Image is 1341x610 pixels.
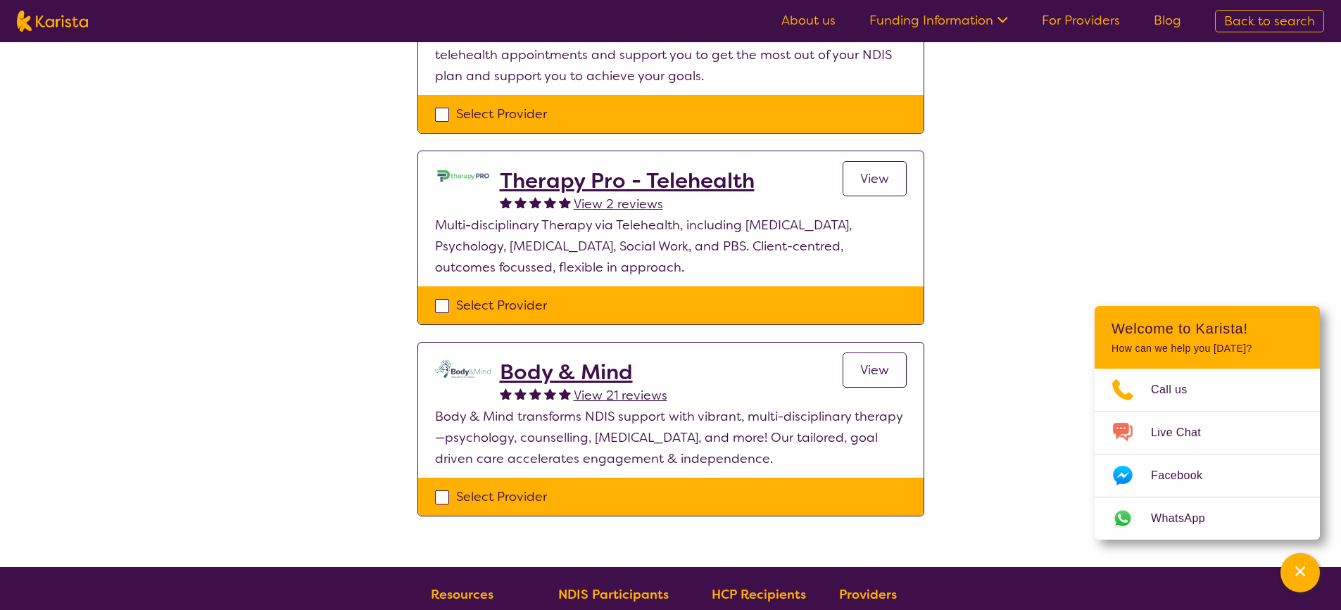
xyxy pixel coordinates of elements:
span: View [860,170,889,187]
span: Call us [1151,379,1204,400]
div: Channel Menu [1095,306,1320,540]
span: View 21 reviews [574,387,667,404]
button: Channel Menu [1280,553,1320,592]
h2: Welcome to Karista! [1112,320,1303,337]
b: NDIS Participants [558,586,669,603]
img: fullstar [500,196,512,208]
p: Multi-disciplinary Therapy via Telehealth, including [MEDICAL_DATA], Psychology, [MEDICAL_DATA], ... [435,215,907,278]
img: fullstar [515,196,527,208]
img: qmpolprhjdhzpcuekzqg.svg [435,360,491,378]
img: fullstar [500,388,512,400]
img: fullstar [559,196,571,208]
a: Web link opens in a new tab. [1095,497,1320,540]
p: Body & Mind transforms NDIS support with vibrant, multi-disciplinary therapy—psychology, counsell... [435,406,907,469]
b: HCP Recipients [712,586,806,603]
ul: Choose channel [1095,369,1320,540]
a: Body & Mind [500,360,667,385]
a: Back to search [1215,10,1324,32]
a: View [843,352,907,388]
p: We are an NDIS Registered Provider that can deliver face-to-face or telehealth appointments and s... [435,23,907,87]
b: Providers [839,586,897,603]
img: fullstar [529,196,541,208]
span: View 2 reviews [574,196,663,212]
a: About us [781,12,836,29]
a: Funding Information [869,12,1008,29]
span: Live Chat [1151,422,1218,443]
a: View 2 reviews [574,193,663,215]
img: Karista logo [17,11,88,32]
a: For Providers [1042,12,1120,29]
a: View 21 reviews [574,385,667,406]
img: fullstar [544,196,556,208]
img: fullstar [529,388,541,400]
b: Resources [431,586,493,603]
span: View [860,362,889,379]
img: lehxprcbtunjcwin5sb4.jpg [435,168,491,184]
a: Blog [1154,12,1181,29]
a: View [843,161,907,196]
span: Back to search [1224,13,1315,30]
a: Therapy Pro - Telehealth [500,168,755,193]
p: How can we help you [DATE]? [1112,343,1303,355]
span: Facebook [1151,465,1219,486]
img: fullstar [544,388,556,400]
span: WhatsApp [1151,508,1222,529]
img: fullstar [559,388,571,400]
img: fullstar [515,388,527,400]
